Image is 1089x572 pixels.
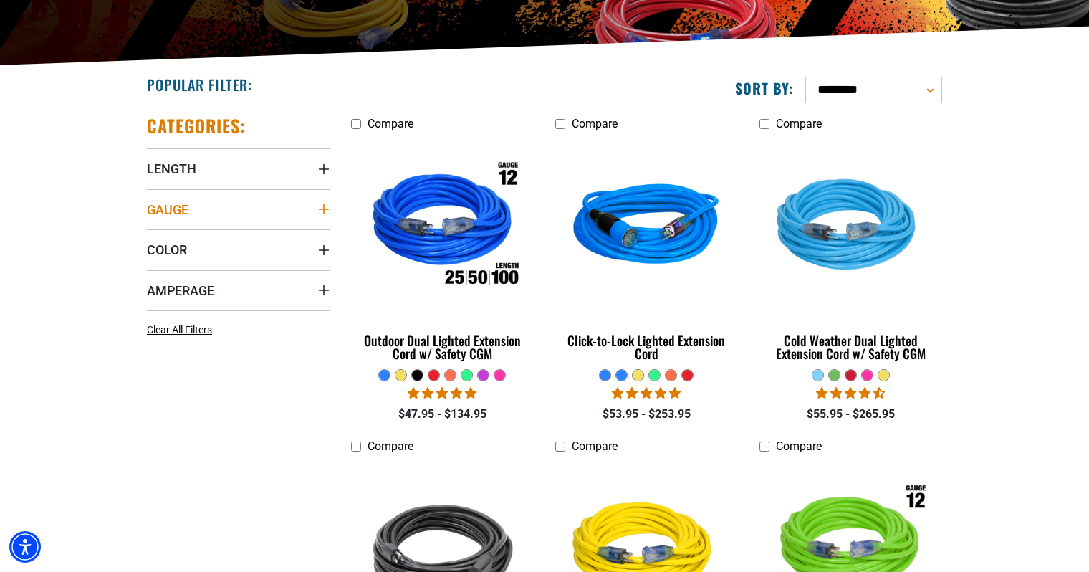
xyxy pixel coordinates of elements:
img: Light Blue [760,145,941,310]
a: Light Blue Cold Weather Dual Lighted Extension Cord w/ Safety CGM [759,138,942,368]
span: Length [147,161,196,177]
summary: Amperage [147,270,330,310]
div: Outdoor Dual Lighted Extension Cord w/ Safety CGM [351,334,534,360]
label: Sort by: [735,79,794,97]
span: Gauge [147,201,188,218]
h2: Categories: [147,115,246,137]
span: 4.87 stars [612,386,681,400]
span: Clear All Filters [147,324,212,335]
span: Compare [776,117,822,130]
div: $55.95 - $265.95 [759,406,942,423]
span: Amperage [147,282,214,299]
a: blue Click-to-Lock Lighted Extension Cord [555,138,738,368]
span: 4.81 stars [408,386,476,400]
span: Compare [572,439,618,453]
div: Accessibility Menu [9,531,41,563]
h2: Popular Filter: [147,75,252,94]
summary: Gauge [147,189,330,229]
span: Compare [368,439,413,453]
a: Outdoor Dual Lighted Extension Cord w/ Safety CGM Outdoor Dual Lighted Extension Cord w/ Safety CGM [351,138,534,368]
summary: Length [147,148,330,189]
span: Color [147,242,187,258]
div: $47.95 - $134.95 [351,406,534,423]
span: Compare [368,117,413,130]
div: Cold Weather Dual Lighted Extension Cord w/ Safety CGM [759,334,942,360]
a: Clear All Filters [147,323,218,338]
img: Outdoor Dual Lighted Extension Cord w/ Safety CGM [352,145,533,310]
img: blue [556,145,737,310]
span: Compare [776,439,822,453]
summary: Color [147,229,330,270]
span: Compare [572,117,618,130]
div: Click-to-Lock Lighted Extension Cord [555,334,738,360]
div: $53.95 - $253.95 [555,406,738,423]
span: 4.62 stars [816,386,885,400]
